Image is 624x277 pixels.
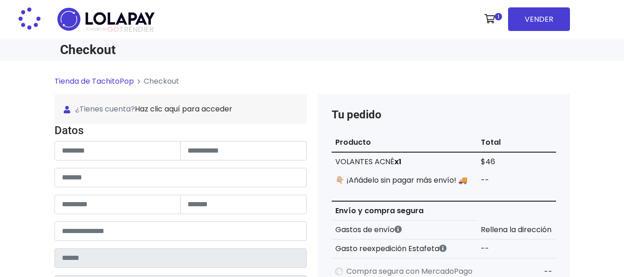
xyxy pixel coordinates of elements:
a: Tienda de TachitoPop [55,76,134,86]
td: 👇🏼 ¡Añádelo sin pagar más envío! 🚚 [332,171,478,190]
li: Checkout [134,76,179,87]
span: POWERED BY [86,27,107,32]
a: VENDER [508,7,570,31]
td: Rellena la dirección [477,221,556,240]
th: Total [477,133,556,152]
th: Envío y compra segura [332,201,478,221]
a: Haz clic aquí para acceder [135,104,232,114]
td: $46 [477,152,556,171]
th: Gasto reexpedición Estafeta [332,240,478,259]
h4: Datos [55,124,307,137]
i: Estafeta cobra este monto extra por ser un CP de difícil acceso [439,245,447,252]
td: -- [477,240,556,259]
th: Gastos de envío [332,221,478,240]
span: 1 [495,13,502,20]
span: -- [544,266,552,277]
th: Producto [332,133,478,152]
td: VOLANTES ACNÉ [332,152,478,171]
img: logo [55,5,158,34]
label: Compra segura con MercadoPago [346,266,473,277]
nav: breadcrumb [55,76,570,94]
span: TRENDIER [86,25,154,34]
span: GO [107,24,119,35]
strong: x1 [394,156,401,167]
td: -- [477,171,556,190]
h4: Tu pedido [332,108,556,122]
h1: Checkout [60,42,307,57]
span: ¿Tienes cuenta? [64,104,297,115]
i: Los gastos de envío dependen de códigos postales. ¡Te puedes llevar más productos en un solo envío ! [394,226,402,233]
a: 1 [480,5,504,33]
